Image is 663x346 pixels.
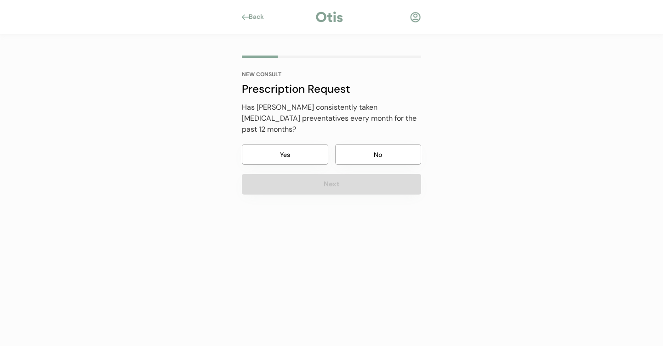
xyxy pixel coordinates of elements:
div: Prescription Request [242,81,421,97]
div: NEW CONSULT [242,72,421,77]
button: No [335,144,422,165]
button: Yes [242,144,328,165]
div: Back [249,12,269,22]
div: Has [PERSON_NAME] consistently taken [MEDICAL_DATA] preventatives every month for the past 12 mon... [242,102,421,135]
button: Next [242,174,421,195]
